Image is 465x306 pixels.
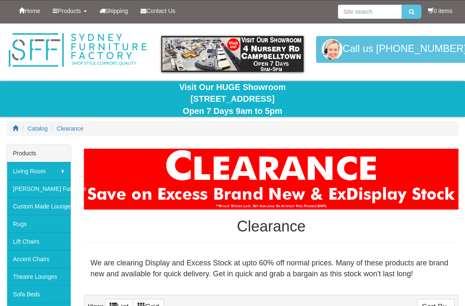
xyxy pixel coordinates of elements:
a: Products [46,0,93,21]
a: Accent Chairs [7,250,71,267]
div: Visit Our HUGE Showroom [STREET_ADDRESS] Open 7 Days 9am to 5pm [6,81,459,117]
a: Home [13,0,46,21]
span: Contact Us [146,8,175,14]
a: Contact Us [134,0,181,21]
div: We are clearing Display and Excess Stock at upto 60% off normal prices. Many of these products ar... [84,251,459,286]
a: [PERSON_NAME] Furniture [7,180,71,197]
a: Living Room [7,162,71,180]
img: Sydney Furniture Factory [6,32,149,69]
a: Clearance [57,125,84,132]
h1: Clearance [84,218,459,235]
a: Rugs [7,215,71,232]
div: Products [7,145,71,162]
li: 0 items [428,7,452,15]
a: Lift Chairs [7,232,71,250]
a: Sofa Beds [7,285,71,303]
input: Site search [338,5,402,19]
a: Shipping [93,0,135,21]
a: Catalog [28,125,48,132]
img: showroom.gif [161,36,304,72]
span: Products [58,8,81,14]
a: Theatre Lounges [7,267,71,285]
span: Shipping [105,8,128,14]
img: Clearance [84,149,459,209]
span: Home [25,8,40,14]
a: Custom Made Lounges [7,197,71,215]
